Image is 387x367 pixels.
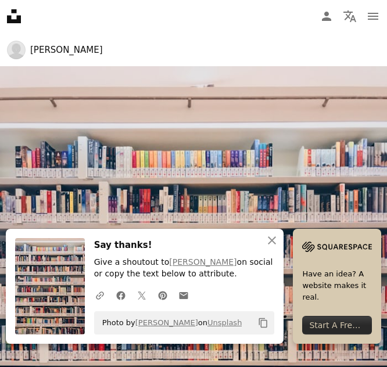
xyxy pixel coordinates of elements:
[207,318,242,327] a: Unsplash
[253,313,273,333] button: Copy to clipboard
[302,238,372,256] img: file-1705255347840-230a6ab5bca9image
[96,314,242,332] span: Photo by on
[110,283,131,307] a: Share on Facebook
[7,41,26,59] img: Go to Zaini Izzuddin's profile
[94,257,275,280] p: Give a shoutout to on social or copy the text below to attribute.
[30,44,103,56] a: [PERSON_NAME]
[152,283,173,307] a: Share on Pinterest
[7,9,21,23] a: Home — Unsplash
[315,5,338,28] a: Log in / Sign up
[302,316,372,334] div: Start A Free Trial
[293,229,381,344] a: Have an idea? A website makes it real.Start A Free Trial
[131,283,152,307] a: Share on Twitter
[173,283,194,307] a: Share over email
[169,257,236,267] a: [PERSON_NAME]
[302,268,372,303] span: Have an idea? A website makes it real.
[338,5,361,28] button: Language
[361,5,385,28] button: Menu
[94,238,275,252] h3: Say thanks!
[135,318,198,327] a: [PERSON_NAME]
